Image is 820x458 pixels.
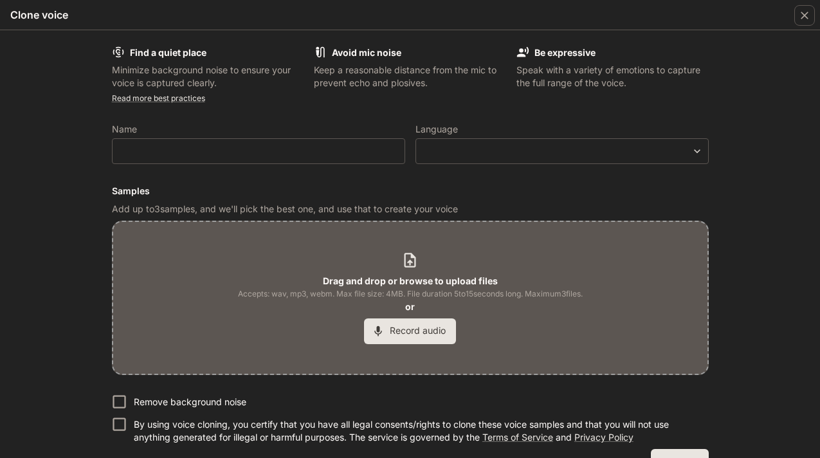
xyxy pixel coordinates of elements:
b: Drag and drop or browse to upload files [323,275,498,286]
p: Language [415,125,458,134]
span: Accepts: wav, mp3, webm. Max file size: 4MB. File duration 5 to 15 seconds long. Maximum 3 files. [238,288,583,300]
a: Read more best practices [112,93,205,103]
h5: Clone voice [10,8,68,22]
b: Avoid mic noise [332,47,401,58]
p: Add up to 3 samples, and we'll pick the best one, and use that to create your voice [112,203,709,215]
p: Remove background noise [134,396,246,408]
p: Speak with a variety of emotions to capture the full range of the voice. [516,64,709,89]
div: ​ [416,145,708,158]
b: or [405,301,415,312]
button: Record audio [364,318,456,344]
p: By using voice cloning, you certify that you have all legal consents/rights to clone these voice ... [134,418,698,444]
a: Privacy Policy [574,432,633,443]
h6: Samples [112,185,709,197]
p: Minimize background noise to ensure your voice is captured clearly. [112,64,304,89]
p: Name [112,125,137,134]
b: Be expressive [534,47,596,58]
a: Terms of Service [482,432,553,443]
p: Keep a reasonable distance from the mic to prevent echo and plosives. [314,64,506,89]
b: Find a quiet place [130,47,206,58]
